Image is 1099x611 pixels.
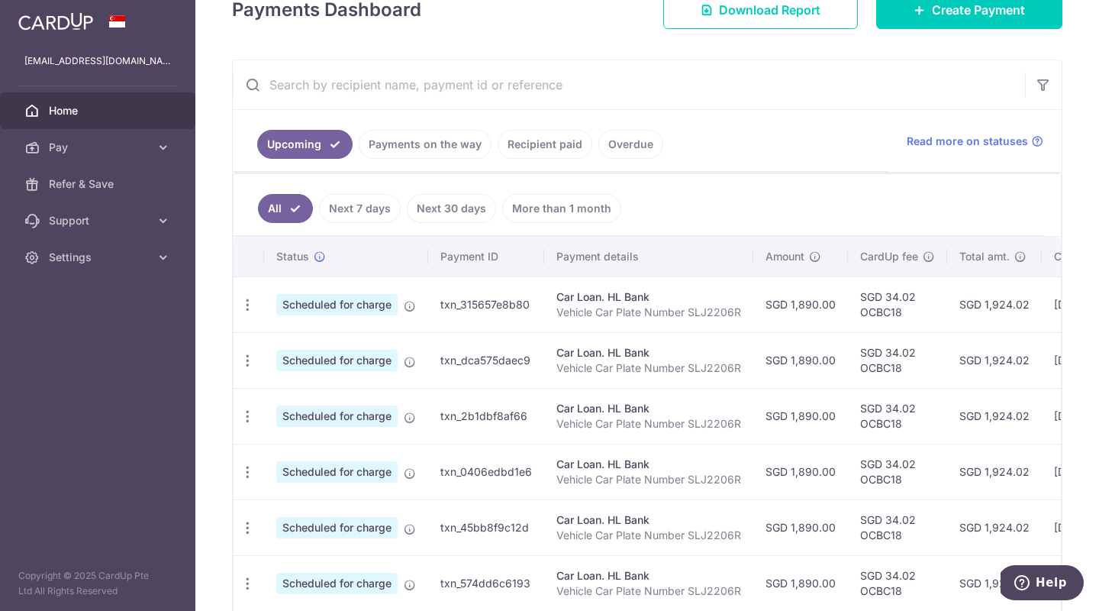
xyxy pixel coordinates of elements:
[556,568,741,584] div: Car Loan. HL Bank
[719,1,820,19] span: Download Report
[932,1,1025,19] span: Create Payment
[18,12,93,31] img: CardUp
[860,249,918,264] span: CardUp fee
[49,213,150,228] span: Support
[848,499,947,555] td: SGD 34.02 OCBC18
[276,517,398,538] span: Scheduled for charge
[848,555,947,611] td: SGD 34.02 OCBC18
[947,332,1042,388] td: SGD 1,924.02
[258,194,313,223] a: All
[276,294,398,315] span: Scheduled for charge
[907,134,1043,149] a: Read more on statuses
[907,134,1028,149] span: Read more on statuses
[556,584,741,599] p: Vehicle Car Plate Number SLJ2206R
[556,512,741,528] div: Car Loan. HL Bank
[319,194,401,223] a: Next 7 days
[947,499,1042,555] td: SGD 1,924.02
[49,250,150,265] span: Settings
[233,60,1025,109] input: Search by recipient name, payment id or reference
[544,237,753,276] th: Payment details
[428,499,544,555] td: txn_45bb8f9c12d
[276,249,309,264] span: Status
[276,573,398,594] span: Scheduled for charge
[428,555,544,611] td: txn_574dd6c6193
[556,345,741,360] div: Car Loan. HL Bank
[556,416,741,432] p: Vehicle Car Plate Number SLJ2206R
[49,140,150,155] span: Pay
[407,194,496,223] a: Next 30 days
[428,388,544,444] td: txn_2b1dbf8af66
[428,332,544,388] td: txn_dca575daec9
[947,555,1042,611] td: SGD 1,924.02
[49,103,150,118] span: Home
[556,305,741,320] p: Vehicle Car Plate Number SLJ2206R
[257,130,353,159] a: Upcoming
[428,444,544,499] td: txn_0406edbd1e6
[556,457,741,472] div: Car Loan. HL Bank
[556,360,741,376] p: Vehicle Car Plate Number SLJ2206R
[556,401,741,416] div: Car Loan. HL Bank
[848,276,947,332] td: SGD 34.02 OCBC18
[359,130,491,159] a: Payments on the way
[753,444,848,499] td: SGD 1,890.00
[428,276,544,332] td: txn_315657e8b80
[753,499,848,555] td: SGD 1,890.00
[765,249,804,264] span: Amount
[276,461,398,483] span: Scheduled for charge
[498,130,592,159] a: Recipient paid
[502,194,621,223] a: More than 1 month
[49,176,150,192] span: Refer & Save
[947,276,1042,332] td: SGD 1,924.02
[276,406,398,427] span: Scheduled for charge
[848,388,947,444] td: SGD 34.02 OCBC18
[753,388,848,444] td: SGD 1,890.00
[959,249,1010,264] span: Total amt.
[428,237,544,276] th: Payment ID
[753,555,848,611] td: SGD 1,890.00
[556,289,741,305] div: Car Loan. HL Bank
[947,388,1042,444] td: SGD 1,924.02
[848,332,947,388] td: SGD 34.02 OCBC18
[753,332,848,388] td: SGD 1,890.00
[556,472,741,487] p: Vehicle Car Plate Number SLJ2206R
[1001,565,1084,603] iframe: Opens a widget where you can find more information
[598,130,663,159] a: Overdue
[947,444,1042,499] td: SGD 1,924.02
[753,276,848,332] td: SGD 1,890.00
[556,528,741,543] p: Vehicle Car Plate Number SLJ2206R
[276,350,398,371] span: Scheduled for charge
[24,53,171,69] p: [EMAIL_ADDRESS][DOMAIN_NAME]
[848,444,947,499] td: SGD 34.02 OCBC18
